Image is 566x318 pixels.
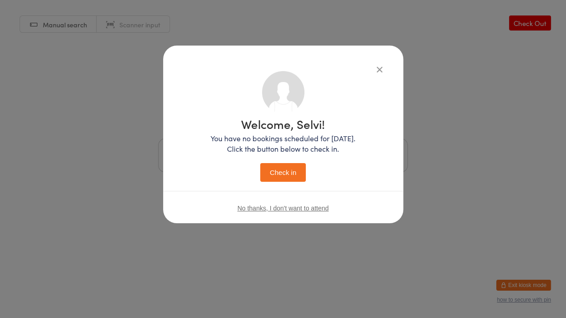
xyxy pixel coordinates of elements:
[260,163,306,182] button: Check in
[211,118,355,130] h1: Welcome, Selvi!
[211,133,355,154] p: You have no bookings scheduled for [DATE]. Click the button below to check in.
[237,205,329,212] button: No thanks, I don't want to attend
[262,71,304,113] img: no_photo.png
